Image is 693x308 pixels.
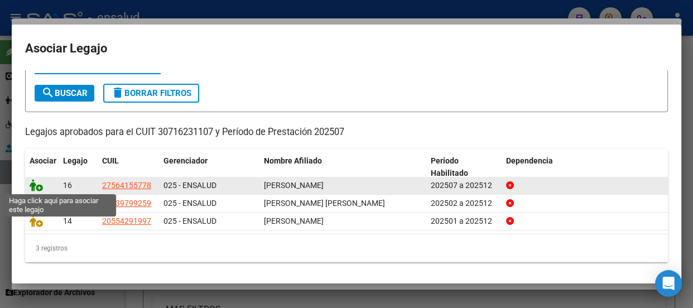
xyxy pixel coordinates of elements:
[102,216,151,225] span: 20554291997
[25,149,59,186] datatable-header-cell: Asociar
[63,216,72,225] span: 14
[41,86,55,99] mat-icon: search
[163,181,216,190] span: 025 - ENSALUD
[431,156,468,178] span: Periodo Habilitado
[41,88,88,98] span: Buscar
[655,270,682,297] div: Open Intercom Messenger
[111,88,191,98] span: Borrar Filtros
[163,199,216,208] span: 025 - ENSALUD
[264,199,385,208] span: BENITEZ PABLO JAVIER
[63,181,72,190] span: 16
[25,38,668,59] h2: Asociar Legajo
[25,126,668,139] p: Legajos aprobados para el CUIT 30716231107 y Período de Prestación 202507
[111,86,124,99] mat-icon: delete
[163,156,208,165] span: Gerenciador
[102,156,119,165] span: CUIL
[264,216,324,225] span: SANCHEZ LAUTARO
[98,149,159,186] datatable-header-cell: CUIL
[264,156,322,165] span: Nombre Afiliado
[30,156,56,165] span: Asociar
[159,149,259,186] datatable-header-cell: Gerenciador
[59,149,98,186] datatable-header-cell: Legajo
[25,234,668,262] div: 3 registros
[431,215,497,228] div: 202501 a 202512
[506,156,553,165] span: Dependencia
[63,199,72,208] span: 19
[102,181,151,190] span: 27564155778
[103,84,199,103] button: Borrar Filtros
[259,149,426,186] datatable-header-cell: Nombre Afiliado
[502,149,668,186] datatable-header-cell: Dependencia
[35,85,94,102] button: Buscar
[63,156,88,165] span: Legajo
[426,149,502,186] datatable-header-cell: Periodo Habilitado
[264,181,324,190] span: FASTOVSKY EMMA SOFIA
[102,199,151,208] span: 20539799259
[163,216,216,225] span: 025 - ENSALUD
[431,179,497,192] div: 202507 a 202512
[431,197,497,210] div: 202502 a 202512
